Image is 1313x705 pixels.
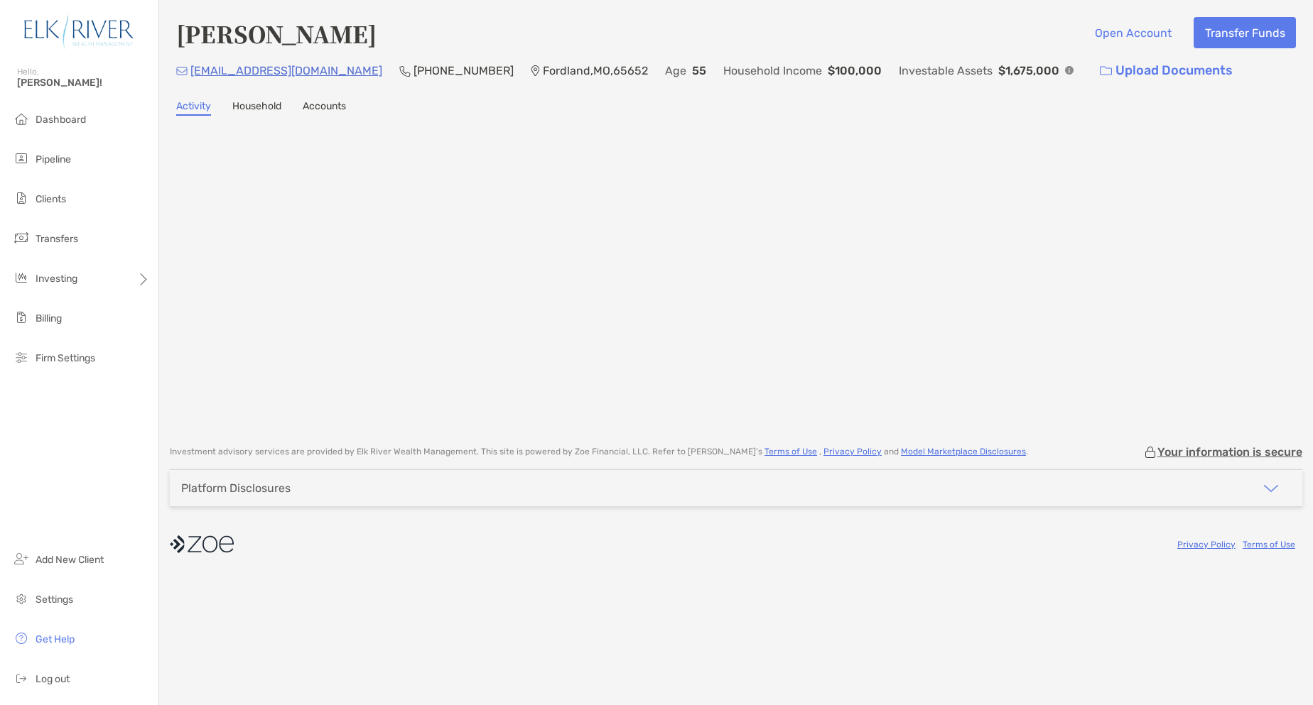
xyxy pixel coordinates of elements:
[17,6,141,57] img: Zoe Logo
[399,65,411,77] img: Phone Icon
[36,312,62,324] span: Billing
[13,590,30,607] img: settings icon
[176,17,377,50] h4: [PERSON_NAME]
[723,62,822,80] p: Household Income
[1157,445,1302,459] p: Your information is secure
[998,62,1059,80] p: $1,675,000
[176,67,188,75] img: Email Icon
[36,594,73,606] span: Settings
[17,77,150,89] span: [PERSON_NAME]!
[36,554,104,566] span: Add New Client
[1084,17,1182,48] button: Open Account
[13,150,30,167] img: pipeline icon
[170,528,234,560] img: company logo
[828,62,882,80] p: $100,000
[181,481,291,495] div: Platform Disclosures
[36,673,70,685] span: Log out
[13,229,30,246] img: transfers icon
[303,100,346,116] a: Accounts
[1263,480,1280,497] img: icon arrow
[1065,66,1074,75] img: Info Icon
[36,233,78,245] span: Transfers
[36,273,77,285] span: Investing
[190,62,382,80] p: [EMAIL_ADDRESS][DOMAIN_NAME]
[531,65,540,77] img: Location Icon
[901,447,1026,457] a: Model Marketplace Disclosures
[36,114,86,126] span: Dashboard
[13,670,30,687] img: logout icon
[1100,66,1112,76] img: button icon
[13,630,30,647] img: get-help icon
[36,193,66,205] span: Clients
[692,62,706,80] p: 55
[543,62,648,80] p: Fordland , MO , 65652
[13,550,30,567] img: add_new_client icon
[13,190,30,207] img: clients icon
[764,447,817,457] a: Terms of Use
[823,447,882,457] a: Privacy Policy
[232,100,281,116] a: Household
[13,269,30,286] img: investing icon
[899,62,993,80] p: Investable Assets
[170,447,1028,457] p: Investment advisory services are provided by Elk River Wealth Management . This site is powered b...
[414,62,514,80] p: [PHONE_NUMBER]
[1194,17,1296,48] button: Transfer Funds
[13,110,30,127] img: dashboard icon
[665,62,686,80] p: Age
[13,309,30,326] img: billing icon
[36,352,95,364] span: Firm Settings
[36,153,71,165] span: Pipeline
[36,633,75,645] span: Get Help
[1091,55,1242,86] a: Upload Documents
[1177,540,1236,550] a: Privacy Policy
[1243,540,1295,550] a: Terms of Use
[176,100,211,116] a: Activity
[13,349,30,366] img: firm-settings icon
